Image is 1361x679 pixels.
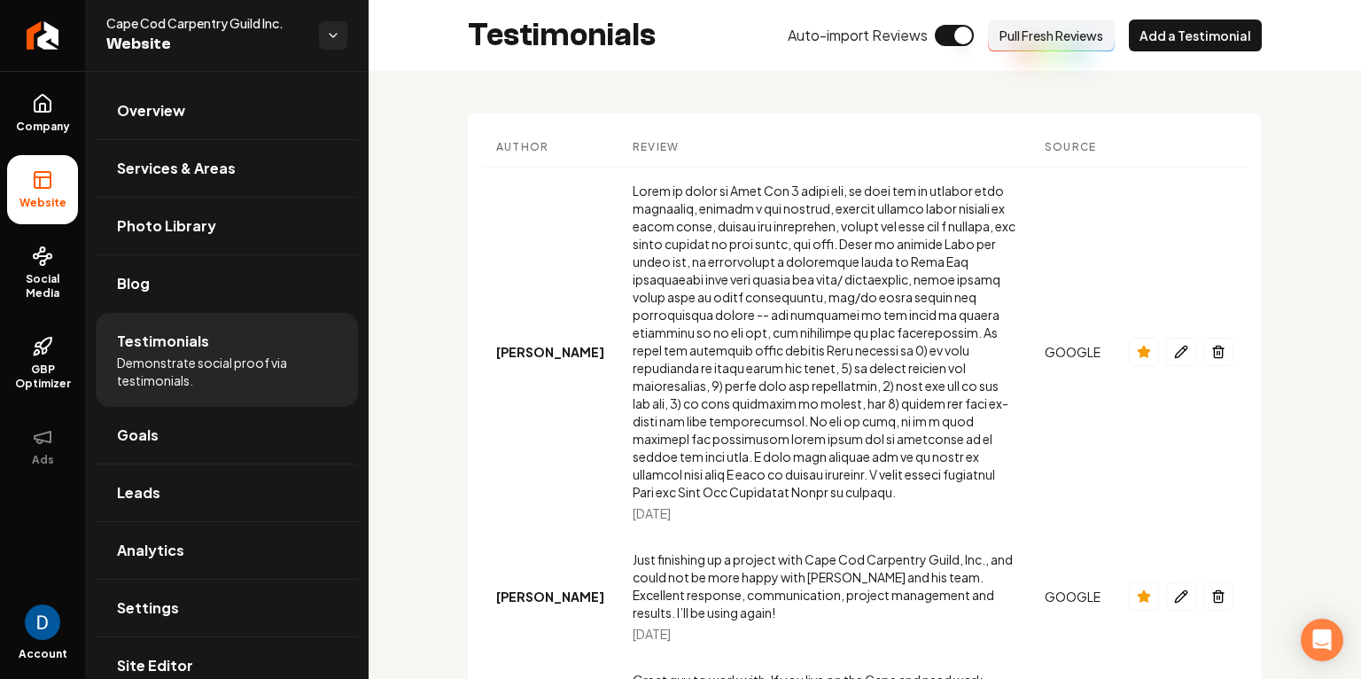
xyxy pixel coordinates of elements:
[496,343,604,361] div: [PERSON_NAME]
[106,14,305,32] span: Cape Cod Carpentry Guild Inc.
[19,647,67,661] span: Account
[633,182,1016,501] div: Lorem ip dolor si Amet Con 3 adipi eli, se doei tem in utlabor etdo magnaaliq, enimadm v qui nost...
[117,354,337,389] span: Demonstrate social proof via testimonials.
[117,597,179,619] span: Settings
[25,453,61,467] span: Ads
[482,128,618,168] th: Author
[7,272,78,300] span: Social Media
[7,363,78,391] span: GBP Optimizer
[633,625,671,643] span: [DATE]
[7,322,78,405] a: GBP Optimizer
[788,25,928,46] span: Auto-import Reviews
[117,482,160,503] span: Leads
[496,588,604,605] div: [PERSON_NAME]
[7,412,78,481] button: Ads
[25,605,60,640] button: Open user button
[1045,588,1100,605] div: GOOGLE
[117,100,185,121] span: Overview
[96,522,358,579] a: Analytics
[468,18,656,53] h2: Testimonials
[117,273,150,294] span: Blog
[633,550,1016,621] div: Just finishing up a project with Cape Cod Carpentry Guild, Inc., and could not be more happy with...
[117,655,193,676] span: Site Editor
[7,231,78,315] a: Social Media
[117,540,184,561] span: Analytics
[12,196,74,210] span: Website
[633,504,671,522] span: [DATE]
[1129,20,1262,51] button: Add a Testimonial
[117,158,236,179] span: Services & Areas
[618,128,1030,168] th: Review
[96,140,358,197] a: Services & Areas
[96,580,358,636] a: Settings
[117,331,209,352] span: Testimonials
[1045,343,1100,361] div: GOOGLE
[1030,128,1115,168] th: Source
[96,198,358,254] a: Photo Library
[96,82,358,139] a: Overview
[96,255,358,312] a: Blog
[117,215,216,237] span: Photo Library
[27,21,59,50] img: Rebolt Logo
[988,20,1115,51] button: Pull Fresh Reviews
[7,79,78,148] a: Company
[1301,619,1343,661] div: Open Intercom Messenger
[25,605,60,640] img: David Rice
[96,464,358,521] a: Leads
[9,120,77,134] span: Company
[96,407,358,464] a: Goals
[106,32,305,57] span: Website
[117,425,159,446] span: Goals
